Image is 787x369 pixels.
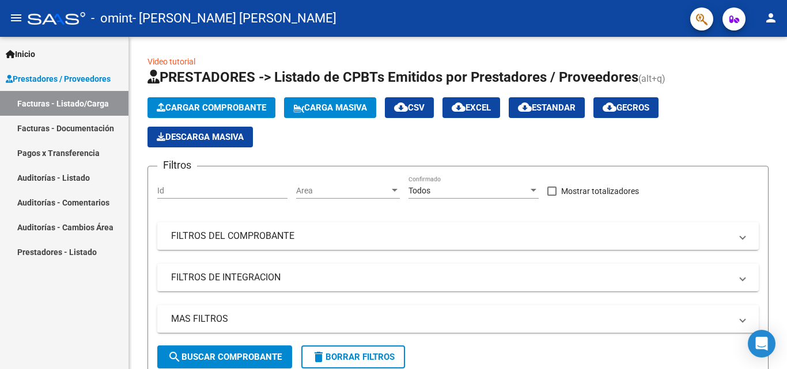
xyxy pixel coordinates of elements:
span: Todos [408,186,430,195]
mat-expansion-panel-header: MAS FILTROS [157,305,759,333]
mat-icon: cloud_download [452,100,466,114]
mat-icon: cloud_download [603,100,616,114]
span: (alt+q) [638,73,665,84]
span: Area [296,186,389,196]
button: Cargar Comprobante [147,97,275,118]
app-download-masive: Descarga masiva de comprobantes (adjuntos) [147,127,253,147]
mat-panel-title: FILTROS DEL COMPROBANTE [171,230,731,242]
button: CSV [385,97,434,118]
div: Open Intercom Messenger [748,330,775,357]
button: Gecros [593,97,659,118]
mat-expansion-panel-header: FILTROS DEL COMPROBANTE [157,222,759,250]
span: - omint [91,6,133,31]
button: Estandar [509,97,585,118]
button: EXCEL [442,97,500,118]
mat-icon: person [764,11,778,25]
mat-icon: cloud_download [394,100,408,114]
span: - [PERSON_NAME] [PERSON_NAME] [133,6,336,31]
button: Descarga Masiva [147,127,253,147]
mat-icon: cloud_download [518,100,532,114]
span: EXCEL [452,102,491,113]
span: Carga Masiva [293,102,367,113]
span: Prestadores / Proveedores [6,73,111,85]
button: Borrar Filtros [301,345,405,368]
mat-icon: search [168,350,181,364]
button: Buscar Comprobante [157,345,292,368]
span: Gecros [603,102,649,113]
span: Inicio [6,48,35,60]
span: Mostrar totalizadores [561,184,639,198]
mat-panel-title: FILTROS DE INTEGRACION [171,271,731,284]
span: CSV [394,102,425,113]
span: Cargar Comprobante [157,102,266,113]
span: Borrar Filtros [312,352,395,362]
mat-panel-title: MAS FILTROS [171,313,731,325]
span: PRESTADORES -> Listado de CPBTs Emitidos por Prestadores / Proveedores [147,69,638,85]
h3: Filtros [157,157,197,173]
mat-icon: delete [312,350,326,364]
button: Carga Masiva [284,97,376,118]
mat-expansion-panel-header: FILTROS DE INTEGRACION [157,264,759,291]
span: Estandar [518,102,576,113]
span: Descarga Masiva [157,132,244,142]
a: Video tutorial [147,57,195,66]
span: Buscar Comprobante [168,352,282,362]
mat-icon: menu [9,11,23,25]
